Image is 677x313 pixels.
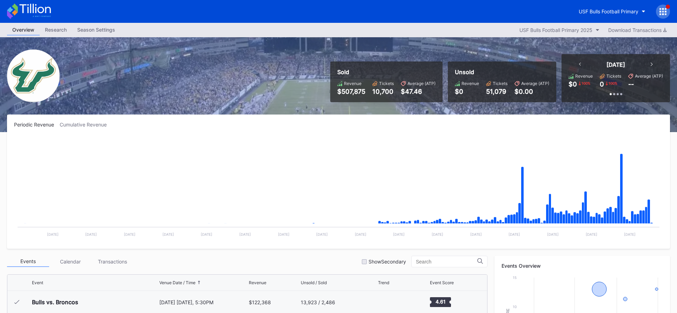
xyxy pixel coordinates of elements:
[162,232,174,236] text: [DATE]
[372,88,394,95] div: 10,700
[521,81,549,86] div: Average (ATP)
[301,299,335,305] div: 13,923 / 2,486
[32,299,78,306] div: Bulls vs. Broncos
[239,232,251,236] text: [DATE]
[369,259,406,265] div: Show Secondary
[249,299,271,305] div: $122,368
[581,80,591,86] div: 100 %
[407,81,436,86] div: Average (ATP)
[635,73,663,79] div: Average (ATP)
[337,69,436,76] div: Sold
[430,280,454,285] div: Event Score
[7,50,60,102] img: USF_Bulls_Football_Primary.png
[575,73,593,79] div: Revenue
[547,232,559,236] text: [DATE]
[586,232,597,236] text: [DATE]
[600,80,604,88] div: 0
[579,8,638,14] div: USF Bulls Football Primary
[60,122,112,128] div: Cumulative Revenue
[14,122,60,128] div: Periodic Revenue
[378,280,389,285] div: Trend
[435,299,445,305] text: 4.61
[608,27,666,33] div: Download Transactions
[47,232,59,236] text: [DATE]
[513,305,517,309] text: 10
[159,280,195,285] div: Venue Date / Time
[432,232,443,236] text: [DATE]
[606,61,625,68] div: [DATE]
[608,80,618,86] div: 100 %
[249,280,266,285] div: Revenue
[344,81,361,86] div: Revenue
[337,88,365,95] div: $507,875
[379,81,394,86] div: Tickets
[515,88,549,95] div: $0.00
[470,232,482,236] text: [DATE]
[159,299,247,305] div: [DATE] [DATE], 5:30PM
[519,27,592,33] div: USF Bulls Football Primary 2025
[513,275,517,280] text: 15
[7,256,49,267] div: Events
[49,256,91,267] div: Calendar
[278,232,290,236] text: [DATE]
[416,259,477,265] input: Search
[455,69,549,76] div: Unsold
[624,232,636,236] text: [DATE]
[455,88,479,95] div: $0
[573,5,651,18] button: USF Bulls Football Primary
[40,25,72,35] a: Research
[605,25,670,35] button: Download Transactions
[301,280,327,285] div: Unsold / Sold
[91,256,133,267] div: Transactions
[72,25,120,35] a: Season Settings
[462,81,479,86] div: Revenue
[516,25,603,35] button: USF Bulls Football Primary 2025
[316,232,328,236] text: [DATE]
[569,80,577,88] div: $0
[201,232,212,236] text: [DATE]
[401,88,436,95] div: $47.46
[502,263,663,269] div: Events Overview
[628,80,634,88] div: --
[493,81,507,86] div: Tickets
[606,73,621,79] div: Tickets
[7,25,40,35] a: Overview
[32,280,43,285] div: Event
[509,232,520,236] text: [DATE]
[124,232,135,236] text: [DATE]
[378,293,399,311] svg: Chart title
[486,88,507,95] div: 51,079
[355,232,366,236] text: [DATE]
[85,232,97,236] text: [DATE]
[393,232,405,236] text: [DATE]
[14,136,663,242] svg: Chart title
